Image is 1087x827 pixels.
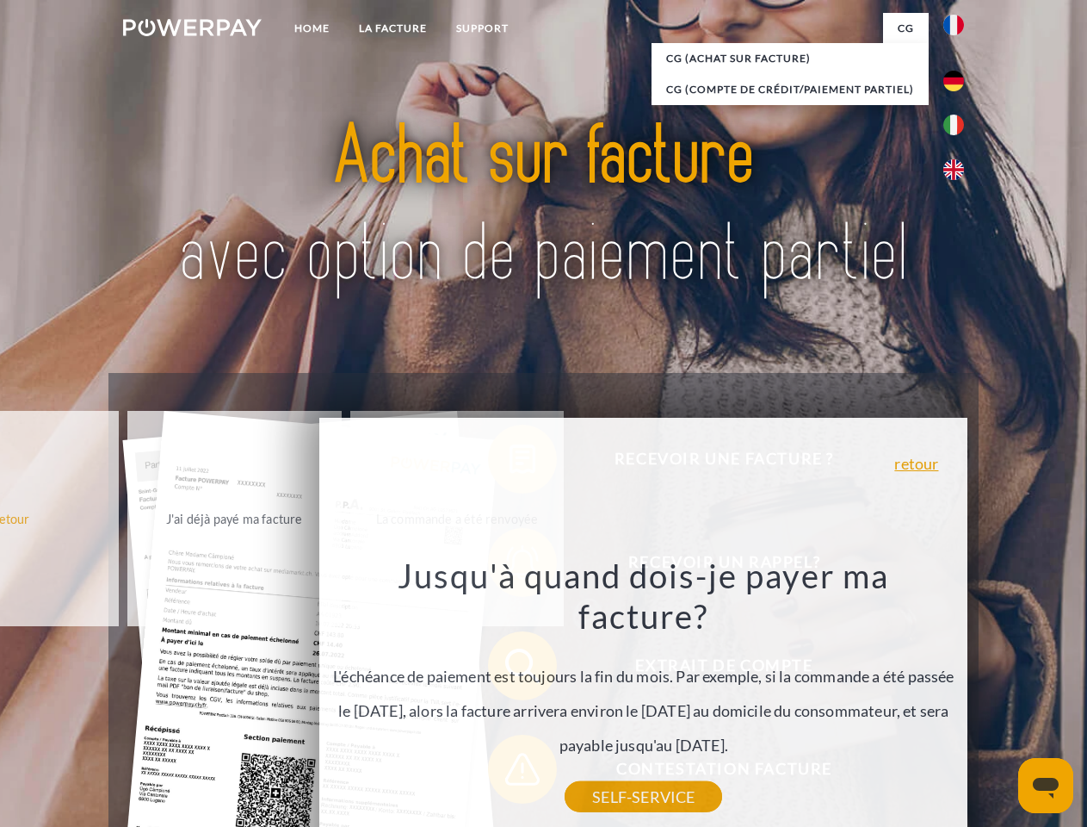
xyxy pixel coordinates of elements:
[344,13,442,44] a: LA FACTURE
[894,456,938,471] a: retour
[943,159,964,180] img: en
[442,13,523,44] a: Support
[123,19,262,36] img: logo-powerpay-white.svg
[565,781,722,812] a: SELF-SERVICE
[883,13,929,44] a: CG
[943,15,964,35] img: fr
[943,71,964,91] img: de
[652,74,929,105] a: CG (Compte de crédit/paiement partiel)
[943,115,964,135] img: it
[330,555,958,637] h3: Jusqu'à quand dois-je payer ma facture?
[164,83,923,330] img: title-powerpay_fr.svg
[652,43,929,74] a: CG (achat sur facture)
[330,555,958,797] div: L'échéance de paiement est toujours la fin du mois. Par exemple, si la commande a été passée le [...
[280,13,344,44] a: Home
[138,507,331,530] div: J'ai déjà payé ma facture
[1018,758,1073,813] iframe: Bouton de lancement de la fenêtre de messagerie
